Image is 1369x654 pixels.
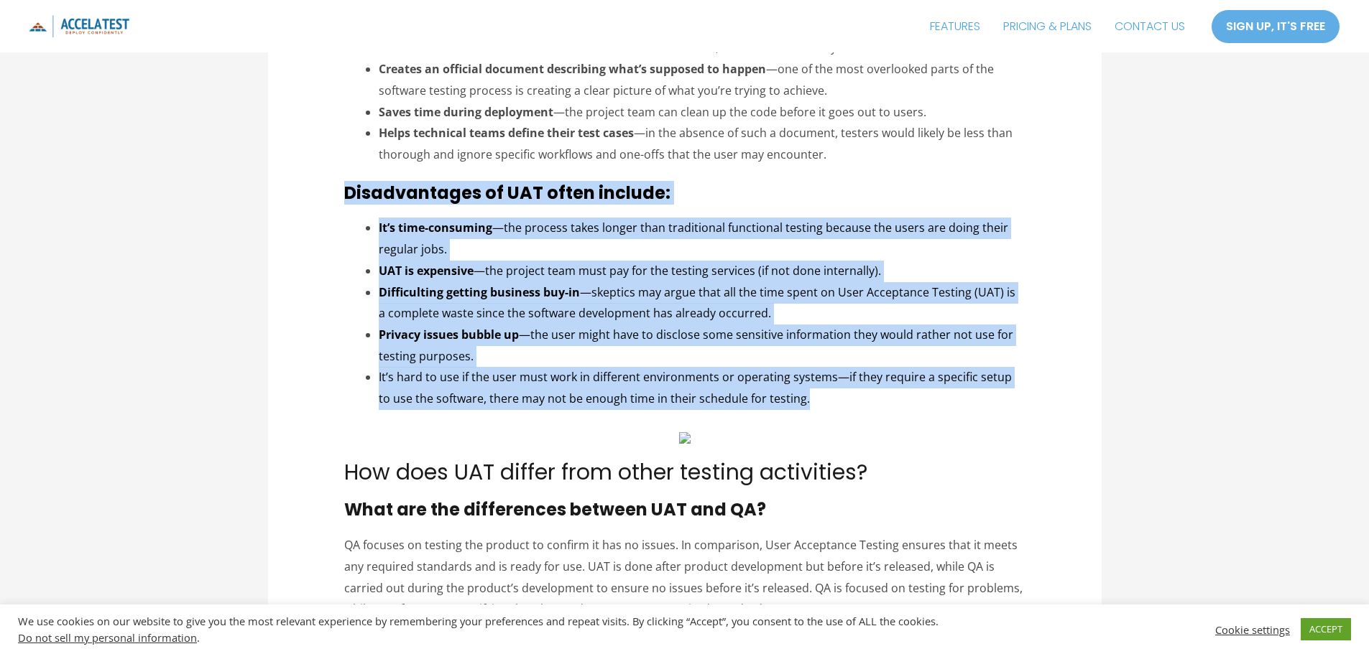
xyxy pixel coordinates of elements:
span: How does UAT differ from other testing activities? [344,457,867,487]
strong: UAT is expensive [379,263,474,279]
strong: Privacy issues bubble up [379,327,519,342]
li: —in the absence of such a document, testers would likely be less than thorough and ignore specifi... [379,123,1025,165]
li: —the project team must pay for the testing services (if not done internally). [379,261,1025,282]
span: Disadvantages of UAT often include: [344,181,670,205]
strong: Saves time during deployment [379,104,553,120]
div: We use cookies on our website to give you the most relevant experience by remembering your prefer... [18,615,951,644]
li: It’s hard to use if the user must work in different environments or operating systems—if they req... [379,367,1025,409]
img: icon [29,15,129,37]
a: CONTACT US [1103,9,1197,45]
p: QA focuses on testing the product to confirm it has no issues. In comparison, User Acceptance Tes... [344,535,1025,620]
a: Do not sell my personal information [18,630,197,645]
li: —one of the most overlooked parts of the software testing process is creating a clear picture of ... [379,59,1025,101]
strong: Creates an official document describing what’s supposed to happen [379,61,766,77]
a: Cookie settings [1215,623,1290,636]
li: —the process takes longer than traditional functional testing because the users are doing their r... [379,218,1025,260]
li: —the user might have to disclose some sensitive information they would rather not use for testing... [379,324,1025,367]
a: FEATURES [918,9,992,45]
a: PRICING & PLANS [992,9,1103,45]
li: —the project team can clean up the code before it goes out to users. [379,102,1025,123]
img: 63aea6bb-17d6-4747-9797-795c49e3d041 [679,432,691,444]
strong: Helps technical teams define their test cases [379,125,634,141]
nav: Site Navigation [918,9,1197,45]
div: . [18,631,951,644]
span: What are the differences between UAT and QA? [344,497,766,521]
a: ACCEPT [1301,618,1351,640]
li: —skeptics may argue that all the time spent on User Acceptance Testing (UAT) is a complete waste ... [379,282,1025,324]
a: SIGN UP, IT'S FREE [1211,9,1340,44]
strong: It’s time-consuming [379,220,492,235]
strong: Difficulting getting business buy-in [379,284,580,300]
